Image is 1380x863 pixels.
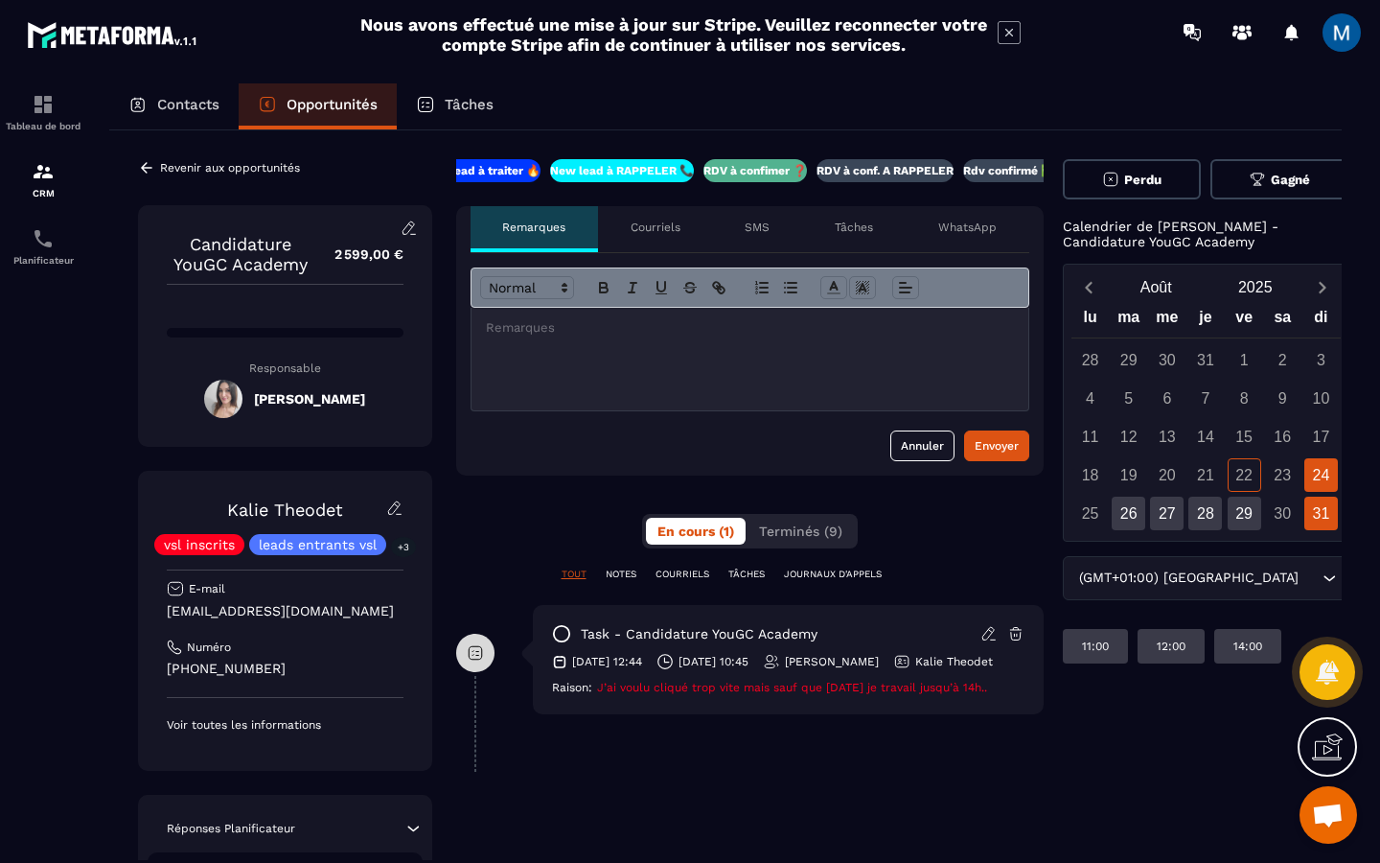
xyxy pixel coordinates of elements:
div: 16 [1266,420,1299,454]
div: sa [1263,304,1301,338]
p: CRM [5,188,81,198]
div: 10 [1304,382,1338,415]
p: [DATE] 12:44 [572,654,642,669]
div: 21 [1188,458,1222,492]
div: 14 [1188,420,1222,454]
div: 22 [1228,458,1261,492]
p: [EMAIL_ADDRESS][DOMAIN_NAME] [167,602,403,620]
div: 27 [1150,497,1184,530]
span: Raison: [552,681,592,694]
p: leads entrants vsl [259,538,377,551]
button: Perdu [1063,159,1202,199]
div: 26 [1112,497,1145,530]
span: Perdu [1124,173,1161,187]
p: SMS [745,220,770,235]
p: Courriels [631,220,680,235]
p: WhatsApp [938,220,997,235]
p: 12:00 [1157,639,1185,654]
div: 18 [1073,458,1107,492]
a: formationformationCRM [5,146,81,213]
a: Kalie Theodet [227,500,343,520]
div: 23 [1266,458,1299,492]
div: 29 [1228,497,1261,530]
img: scheduler [32,227,55,250]
p: NOTES [606,568,636,581]
p: Opportunités [287,96,378,113]
span: (GMT+01:00) [GEOGRAPHIC_DATA] [1075,568,1303,589]
div: 6 [1150,382,1184,415]
p: Contacts [157,96,219,113]
div: 30 [1266,497,1299,530]
div: di [1301,304,1340,338]
p: Réponses Planificateur [167,821,295,836]
div: me [1148,304,1186,338]
p: Rdv confirmé ✅ [963,163,1055,178]
p: vsl inscrits [164,538,235,551]
div: 28 [1073,343,1107,377]
div: 13 [1150,420,1184,454]
p: [PERSON_NAME] [785,654,879,669]
div: 29 [1112,343,1145,377]
div: Calendar wrapper [1071,304,1341,530]
p: 14:00 [1233,639,1262,654]
button: En cours (1) [646,518,746,545]
button: Previous month [1071,274,1107,300]
div: 15 [1228,420,1261,454]
h5: [PERSON_NAME] [254,391,365,407]
p: Responsable [167,362,403,375]
div: 31 [1304,497,1338,530]
img: logo [27,17,199,52]
p: [PHONE_NUMBER] [167,660,403,678]
h2: Nous avons effectué une mise à jour sur Stripe. Veuillez reconnecter votre compte Stripe afin de ... [359,14,988,55]
p: Remarques [502,220,565,235]
div: 2 [1266,343,1299,377]
button: Open years overlay [1206,270,1305,304]
div: 8 [1228,382,1261,415]
p: Planificateur [5,255,81,266]
a: Ouvrir le chat [1299,786,1357,844]
p: Tâches [835,220,873,235]
a: schedulerschedulerPlanificateur [5,213,81,280]
a: Opportunités [239,83,397,129]
div: Calendar days [1071,343,1341,530]
div: 20 [1150,458,1184,492]
p: JOURNAUX D'APPELS [784,568,882,581]
div: 4 [1073,382,1107,415]
button: Gagné [1210,159,1349,199]
div: Search for option [1063,556,1349,600]
div: 17 [1304,420,1338,454]
div: 28 [1188,497,1222,530]
p: Voir toutes les informations [167,717,403,733]
img: formation [32,160,55,183]
div: 24 [1304,458,1338,492]
p: New lead à RAPPELER 📞 [550,163,694,178]
div: 9 [1266,382,1299,415]
button: Envoyer [964,431,1029,461]
button: Annuler [890,431,954,461]
button: Open months overlay [1107,270,1207,304]
p: Kalie Theodet [915,654,993,669]
div: je [1186,304,1225,338]
p: E-mail [189,581,225,596]
p: Numéro [187,640,231,655]
span: J’ai voulu cliqué trop vite mais sauf que [DATE] je travail jusqu’à 14h.. [597,681,987,694]
div: 12 [1112,420,1145,454]
p: TÂCHES [728,568,765,581]
div: 1 [1228,343,1261,377]
p: task - Candidature YouGC Academy [581,625,817,643]
p: RDV à conf. A RAPPELER [816,163,954,178]
input: Search for option [1303,568,1318,589]
span: Terminés (9) [759,524,842,539]
div: ma [1110,304,1148,338]
p: 2 599,00 € [315,236,403,273]
p: RDV à confimer ❓ [703,163,807,178]
button: Next month [1305,274,1341,300]
div: 31 [1188,343,1222,377]
a: Contacts [109,83,239,129]
span: En cours (1) [657,524,734,539]
div: ve [1225,304,1263,338]
p: +3 [391,537,416,557]
p: Candidature YouGC Academy [167,234,315,274]
div: Envoyer [975,436,1019,455]
a: Tâches [397,83,513,129]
